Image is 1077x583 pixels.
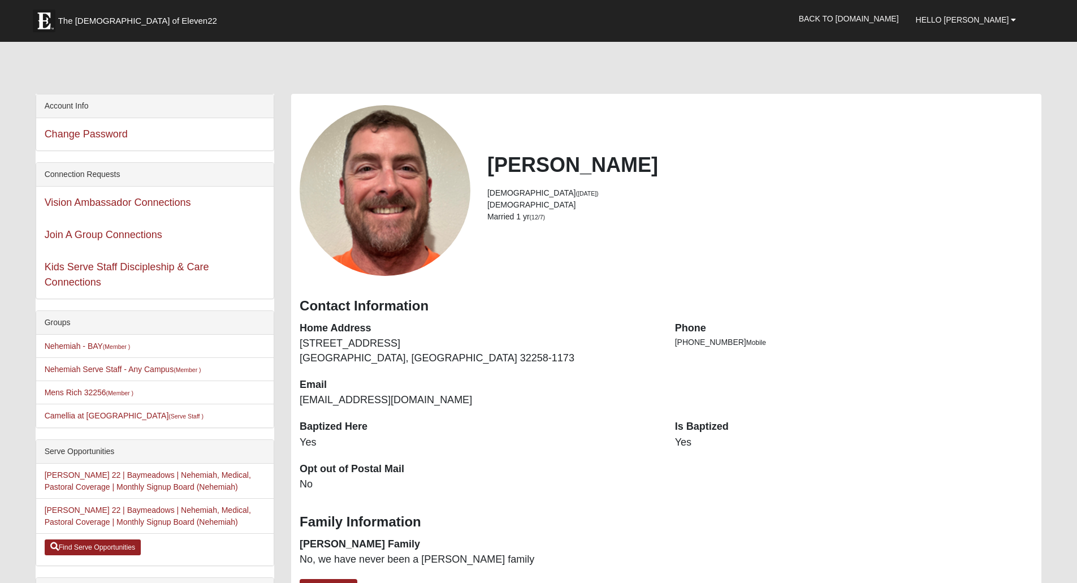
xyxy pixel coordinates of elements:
li: [DEMOGRAPHIC_DATA] [487,187,1033,199]
dt: Opt out of Postal Mail [300,462,658,477]
dd: Yes [675,435,1033,450]
span: The [DEMOGRAPHIC_DATA] of Eleven22 [58,15,217,27]
dd: No [300,477,658,492]
dd: [EMAIL_ADDRESS][DOMAIN_NAME] [300,393,658,408]
a: View Fullsize Photo [300,105,470,276]
small: ([DATE]) [576,190,599,197]
h3: Family Information [300,514,1033,530]
img: Eleven22 logo [33,10,55,32]
li: [DEMOGRAPHIC_DATA] [487,199,1033,211]
a: Kids Serve Staff Discipleship & Care Connections [45,261,209,288]
div: Serve Opportunities [36,440,274,464]
dd: Yes [300,435,658,450]
li: [PHONE_NUMBER] [675,336,1033,348]
a: Join A Group Connections [45,229,162,240]
a: [PERSON_NAME] 22 | Baymeadows | Nehemiah, Medical, Pastoral Coverage | Monthly Signup Board (Nehe... [45,470,251,491]
a: Hello [PERSON_NAME] [907,6,1025,34]
a: Nehemiah - BAY(Member ) [45,342,131,351]
dt: [PERSON_NAME] Family [300,537,658,552]
dd: No, we have never been a [PERSON_NAME] family [300,552,658,567]
small: (Member ) [106,390,133,396]
dt: Phone [675,321,1033,336]
a: Change Password [45,128,128,140]
dd: [STREET_ADDRESS] [GEOGRAPHIC_DATA], [GEOGRAPHIC_DATA] 32258-1173 [300,336,658,365]
a: Nehemiah Serve Staff - Any Campus(Member ) [45,365,201,374]
a: The [DEMOGRAPHIC_DATA] of Eleven22 [27,4,253,32]
a: [PERSON_NAME] 22 | Baymeadows | Nehemiah, Medical, Pastoral Coverage | Monthly Signup Board (Nehe... [45,506,251,526]
small: (12/7) [530,214,545,221]
a: Back to [DOMAIN_NAME] [790,5,907,33]
dt: Home Address [300,321,658,336]
div: Groups [36,311,274,335]
small: (Member ) [174,366,201,373]
small: (Member ) [103,343,130,350]
span: Hello [PERSON_NAME] [916,15,1009,24]
a: Camellia at [GEOGRAPHIC_DATA](Serve Staff ) [45,411,204,420]
li: Married 1 yr [487,211,1033,223]
div: Connection Requests [36,163,274,187]
a: Find Serve Opportunities [45,539,141,555]
span: Mobile [746,339,766,347]
a: Mens Rich 32256(Member ) [45,388,133,397]
div: Account Info [36,94,274,118]
dt: Is Baptized [675,420,1033,434]
h2: [PERSON_NAME] [487,153,1033,177]
h3: Contact Information [300,298,1033,314]
small: (Serve Staff ) [168,413,204,420]
dt: Email [300,378,658,392]
a: Vision Ambassador Connections [45,197,191,208]
dt: Baptized Here [300,420,658,434]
